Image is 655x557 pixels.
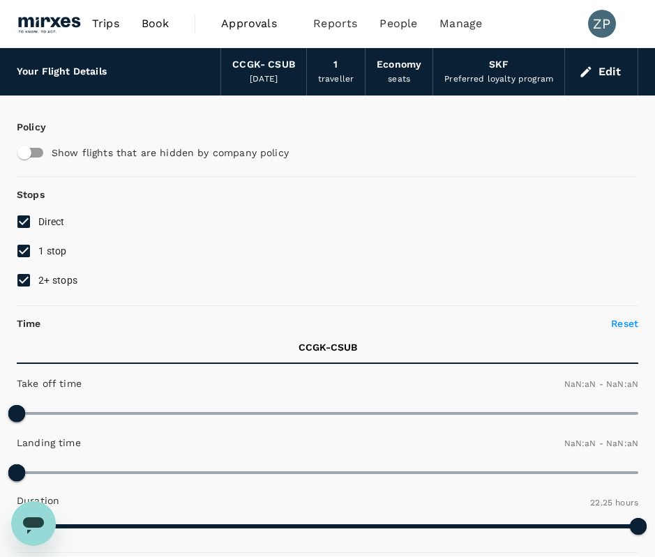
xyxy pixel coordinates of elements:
div: seats [388,73,410,86]
span: 2+ stops [38,275,77,286]
span: People [379,15,417,32]
p: Show flights that are hidden by company policy [52,146,570,160]
iframe: Button to launch messaging window [11,501,56,546]
div: 1 [333,57,338,73]
div: traveller [318,73,354,86]
span: Direct [38,216,65,227]
p: Duration [17,494,59,508]
p: Reset [611,316,638,330]
div: [DATE] [250,73,278,86]
span: NaN:aN - NaN:aN [564,438,638,448]
span: Book [142,15,170,32]
img: Mirxes Holding Pte Ltd [17,8,81,39]
span: Approvals [221,15,291,32]
span: 22.25 hours [590,498,638,508]
div: Preferred loyalty program [444,73,553,86]
div: ZP [588,10,616,38]
span: Reports [313,15,357,32]
div: SKF [489,57,509,73]
p: CCGK - CSUB [299,340,357,354]
p: Time [17,316,41,330]
p: Take off time [17,376,82,390]
span: NaN:aN - NaN:aN [564,379,638,389]
button: Edit [576,61,626,83]
div: CCGK - CSUB [232,57,295,73]
span: 1 stop [38,245,67,257]
span: Trips [92,15,119,32]
div: Your Flight Details [17,64,107,79]
div: Economy [377,57,421,73]
p: Landing time [17,436,81,450]
span: Manage [439,15,482,32]
strong: Stops [17,189,45,200]
p: Policy [17,120,46,134]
